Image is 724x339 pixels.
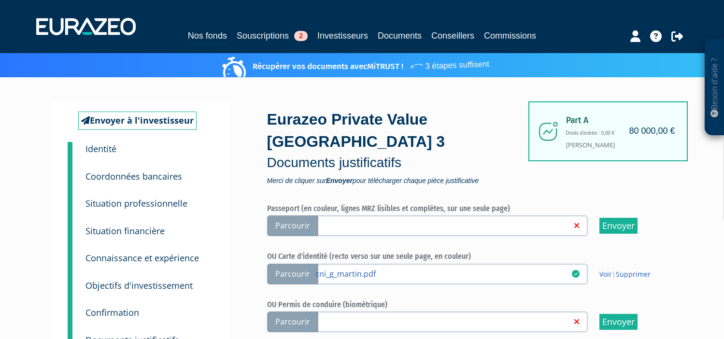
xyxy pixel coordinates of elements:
[599,269,612,279] a: Voir
[85,307,139,318] small: Confirmation
[267,215,318,236] span: Parcourir
[378,29,422,42] a: Documents
[36,18,136,35] img: 1732889491-logotype_eurazeo_blanc_rvb.png
[294,31,308,41] span: 2
[267,252,668,261] h6: OU Carte d'identité (recto verso sur une seule page, en couleur)
[85,170,182,182] small: Coordonnées bancaires
[68,156,72,186] a: 2
[267,109,533,184] div: Eurazeo Private Value [GEOGRAPHIC_DATA] 3
[326,177,353,184] strong: Envoyer
[68,238,72,268] a: 5
[68,293,72,323] a: 7
[409,53,489,73] span: 3 étapes suffisent
[85,198,187,209] small: Situation professionnelle
[267,204,668,213] h6: Passeport (en couleur, lignes MRZ lisibles et complètes, sur une seule page)
[267,264,318,284] span: Parcourir
[616,269,651,279] a: Supprimer
[78,112,197,130] a: Envoyer à l'investisseur
[431,29,474,42] a: Conseillers
[709,44,720,131] p: Besoin d'aide ?
[317,29,368,42] a: Investisseurs
[237,29,308,42] a: Souscriptions2
[367,61,403,71] a: MiTRUST !
[85,225,165,237] small: Situation financière
[599,269,651,279] span: |
[267,153,533,172] p: Documents justificatifs
[85,143,116,155] small: Identité
[267,300,668,309] h6: OU Permis de conduire (biométrique)
[68,142,72,161] a: 1
[267,177,533,184] span: Merci de cliquer sur pour télécharger chaque pièce justificative
[188,29,227,44] a: Nos fonds
[315,268,572,278] a: cni_g_martin.pdf
[599,314,638,330] input: Envoyer
[85,280,193,291] small: Objectifs d'investissement
[599,218,638,234] input: Envoyer
[68,211,72,241] a: 4
[85,252,199,264] small: Connaissance et expérience
[68,184,72,213] a: 3
[484,29,536,42] a: Commissions
[267,311,318,332] span: Parcourir
[225,56,489,72] p: Récupérer vos documents avec
[68,266,72,296] a: 6
[572,270,580,278] i: 20/08/2025 15:24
